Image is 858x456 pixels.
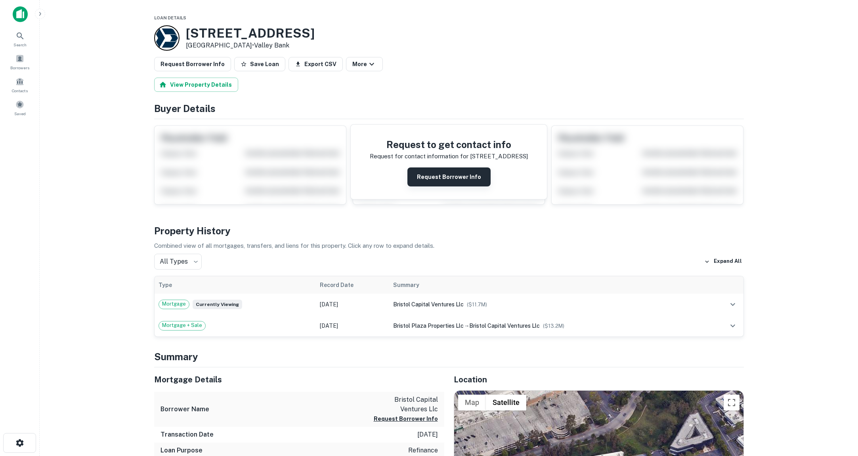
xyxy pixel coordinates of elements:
[254,42,289,49] a: Valley Bank
[154,241,744,251] p: Combined view of all mortgages, transfers, and liens for this property. Click any row to expand d...
[316,294,389,315] td: [DATE]
[316,276,389,294] th: Record Date
[186,26,315,41] h3: [STREET_ADDRESS]
[193,300,242,309] span: Currently viewing
[186,41,315,50] p: [GEOGRAPHIC_DATA] •
[374,414,438,424] button: Request Borrower Info
[818,393,858,431] iframe: Chat Widget
[154,78,238,92] button: View Property Details
[154,57,231,71] button: Request Borrower Info
[161,446,203,455] h6: Loan Purpose
[14,110,26,117] span: Saved
[370,152,468,161] p: Request for contact information for
[2,28,37,49] a: Search
[393,323,464,329] span: bristol plaza properties llc
[13,42,27,48] span: Search
[467,302,487,308] span: ($ 11.7M )
[155,276,316,294] th: Type
[154,224,744,238] h4: Property History
[10,65,29,71] span: Borrowers
[154,15,186,20] span: Loan Details
[458,395,486,410] button: Show street map
[159,300,189,308] span: Mortgage
[346,57,383,71] button: More
[154,374,444,386] h5: Mortgage Details
[389,276,705,294] th: Summary
[234,57,285,71] button: Save Loan
[12,87,28,94] span: Contacts
[407,167,491,186] button: Request Borrower Info
[159,321,205,329] span: Mortgage + Sale
[154,254,202,270] div: All Types
[289,57,343,71] button: Export CSV
[2,97,37,118] a: Saved
[454,374,744,386] h5: Location
[726,319,740,332] button: expand row
[2,51,37,72] a: Borrowers
[702,256,744,268] button: Expand All
[154,350,744,364] h4: Summary
[367,395,438,414] p: bristol capital ventures llc
[161,430,214,439] h6: Transaction Date
[393,301,464,308] span: bristol capital ventures llc
[370,137,528,152] h4: Request to get contact info
[2,74,37,95] a: Contacts
[726,298,740,311] button: expand row
[316,315,389,336] td: [DATE]
[161,405,209,414] h6: Borrower Name
[470,152,528,161] p: [STREET_ADDRESS]
[417,430,438,439] p: [DATE]
[469,323,540,329] span: bristol capital ventures llc
[486,395,526,410] button: Show satellite imagery
[724,395,740,410] button: Toggle fullscreen view
[13,6,28,22] img: capitalize-icon.png
[408,446,438,455] p: refinance
[393,321,701,330] div: →
[154,101,744,116] h4: Buyer Details
[543,323,564,329] span: ($ 13.2M )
